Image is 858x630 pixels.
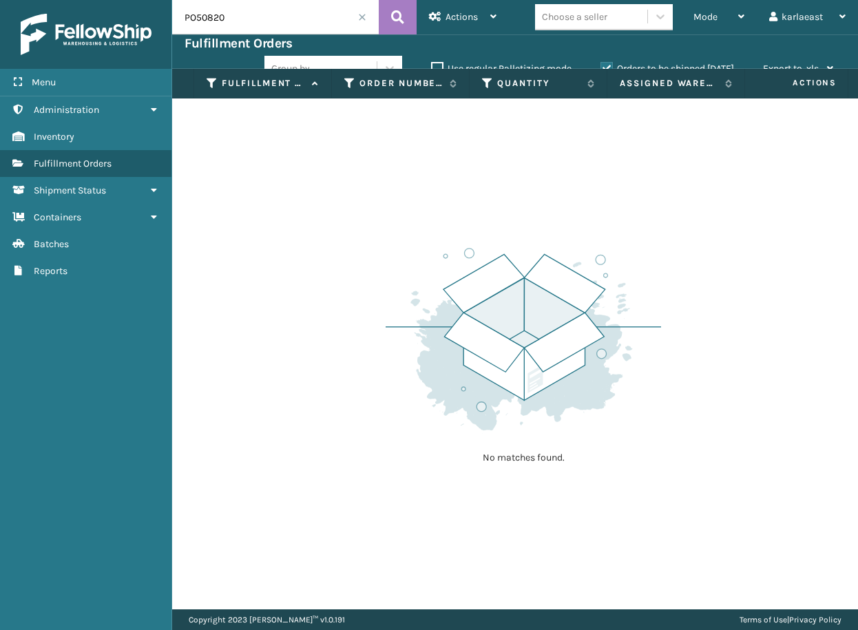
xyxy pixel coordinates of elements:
[32,76,56,88] span: Menu
[271,61,310,76] div: Group by
[222,77,305,90] label: Fulfillment Order Id
[600,63,734,74] label: Orders to be shipped [DATE]
[34,238,69,250] span: Batches
[620,77,718,90] label: Assigned Warehouse
[789,615,841,624] a: Privacy Policy
[359,77,443,90] label: Order Number
[185,35,292,52] h3: Fulfillment Orders
[749,72,845,94] span: Actions
[34,158,112,169] span: Fulfillment Orders
[189,609,345,630] p: Copyright 2023 [PERSON_NAME]™ v 1.0.191
[763,63,819,74] span: Export to .xls
[34,131,74,143] span: Inventory
[446,11,478,23] span: Actions
[693,11,718,23] span: Mode
[34,104,99,116] span: Administration
[740,609,841,630] div: |
[497,77,580,90] label: Quantity
[34,185,106,196] span: Shipment Status
[21,14,151,55] img: logo
[34,211,81,223] span: Containers
[740,615,787,624] a: Terms of Use
[34,265,67,277] span: Reports
[431,63,572,74] label: Use regular Palletizing mode
[542,10,607,24] div: Choose a seller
